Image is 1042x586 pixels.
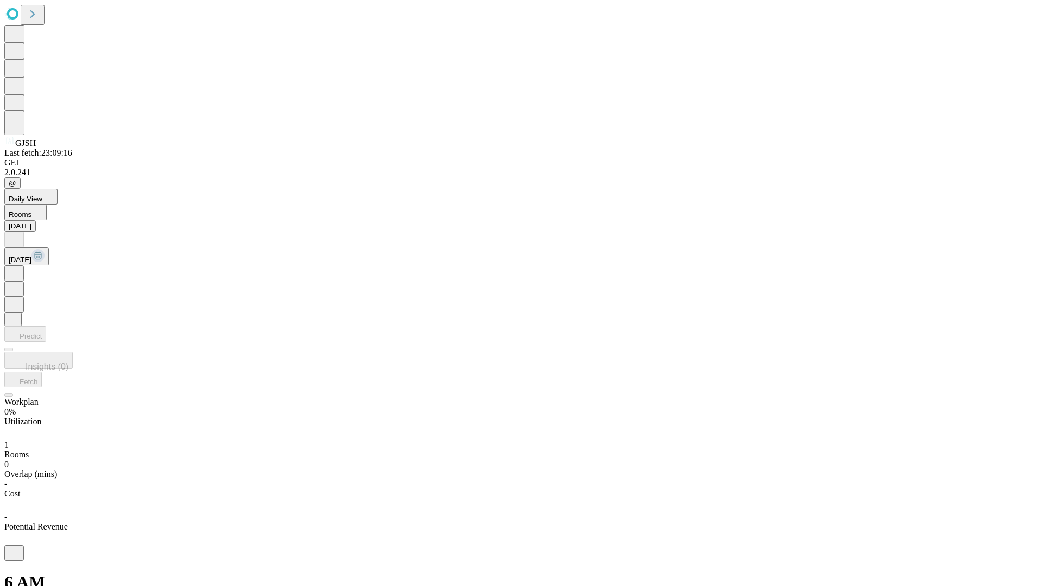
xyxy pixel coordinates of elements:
span: Rooms [9,211,31,219]
span: - [4,512,7,521]
span: Potential Revenue [4,522,68,531]
span: [DATE] [9,256,31,264]
span: Rooms [4,450,29,459]
div: GEI [4,158,1038,168]
span: 0 [4,460,9,469]
span: GJSH [15,138,36,148]
span: Last fetch: 23:09:16 [4,148,72,157]
span: Workplan [4,397,39,406]
span: 1 [4,440,9,449]
span: Overlap (mins) [4,469,57,479]
span: @ [9,179,16,187]
span: Insights (0) [26,362,68,371]
span: Cost [4,489,20,498]
span: Daily View [9,195,42,203]
button: Daily View [4,189,58,205]
button: [DATE] [4,247,49,265]
button: Insights (0) [4,352,73,369]
span: 0% [4,407,16,416]
span: Utilization [4,417,41,426]
button: @ [4,177,21,189]
button: Rooms [4,205,47,220]
button: Fetch [4,372,42,387]
button: [DATE] [4,220,36,232]
span: - [4,479,7,488]
button: Predict [4,326,46,342]
div: 2.0.241 [4,168,1038,177]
